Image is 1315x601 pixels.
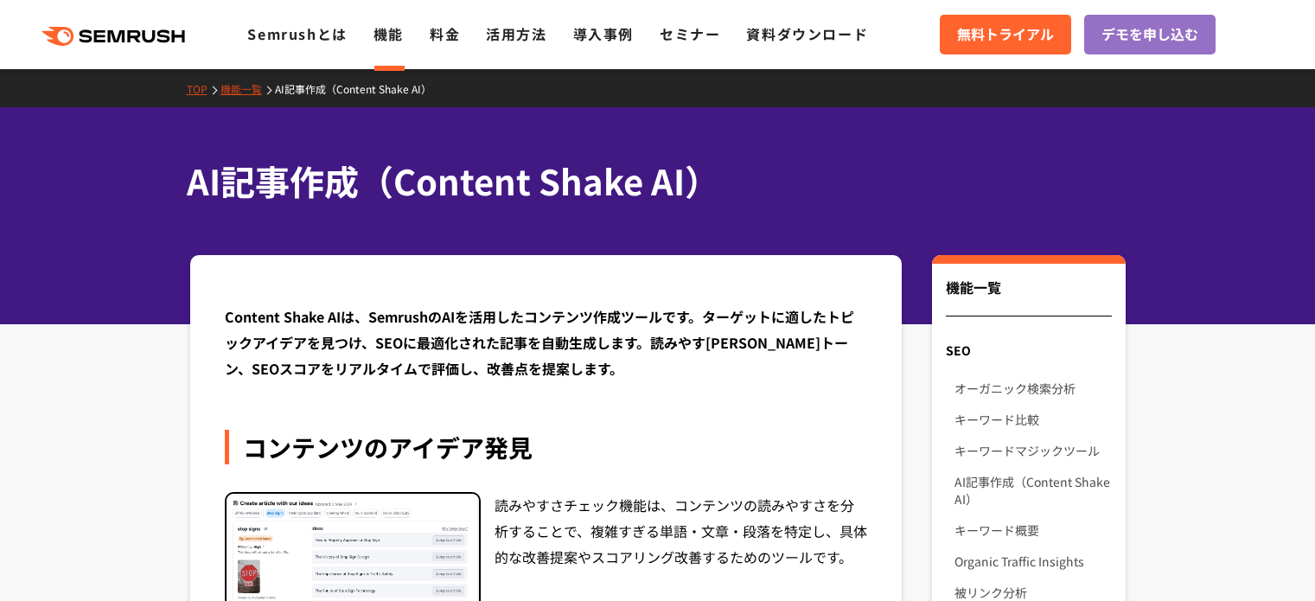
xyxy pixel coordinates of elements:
a: セミナー [660,23,720,44]
div: コンテンツのアイデア発見 [225,430,868,464]
a: Organic Traffic Insights [954,546,1111,577]
a: 料金 [430,23,460,44]
a: 導入事例 [573,23,634,44]
div: Content Shake AIは、SemrushのAIを活用したコンテンツ作成ツールです。ターゲットに適したトピックアイデアを見つけ、SEOに最適化された記事を自動生成します。読みやす[PER... [225,304,868,381]
h1: AI記事作成（Content Shake AI） [187,156,1112,207]
span: デモを申し込む [1101,23,1198,46]
a: キーワード比較 [954,404,1111,435]
a: AI記事作成（Content Shake AI） [954,466,1111,515]
a: キーワードマジックツール [954,435,1111,466]
a: 活用方法 [486,23,546,44]
a: 資料ダウンロード [746,23,868,44]
span: 無料トライアル [957,23,1054,46]
div: 機能一覧 [946,277,1111,316]
a: 無料トライアル [940,15,1071,54]
a: 機能一覧 [220,81,275,96]
a: キーワード概要 [954,515,1111,546]
div: SEO [932,335,1125,366]
a: オーガニック検索分析 [954,373,1111,404]
a: 機能 [373,23,404,44]
a: AI記事作成（Content Shake AI） [275,81,444,96]
a: デモを申し込む [1084,15,1216,54]
a: Semrushとは [247,23,347,44]
a: TOP [187,81,220,96]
